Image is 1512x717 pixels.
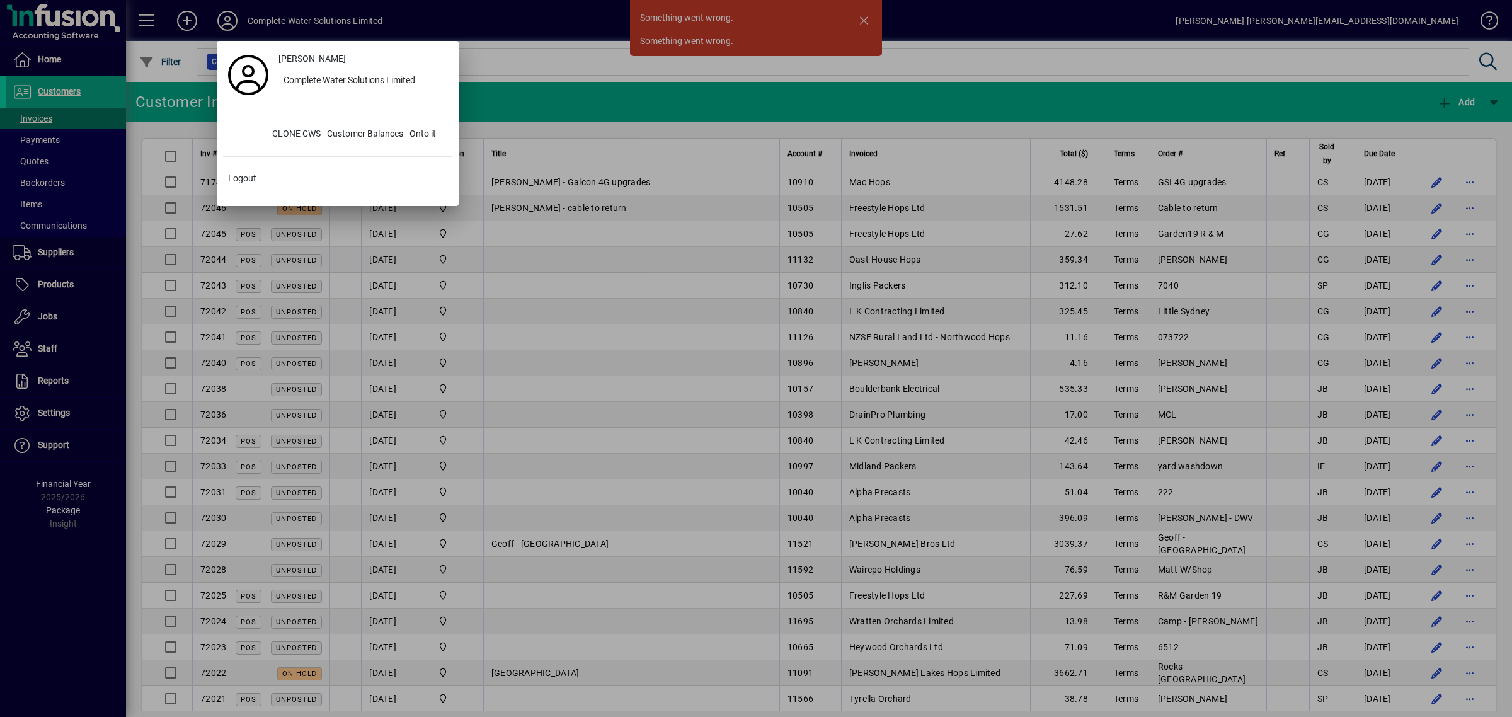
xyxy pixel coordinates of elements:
span: [PERSON_NAME] [278,52,346,66]
button: CLONE CWS - Customer Balances - Onto it [223,123,452,146]
button: Complete Water Solutions Limited [273,70,452,93]
div: CLONE CWS - Customer Balances - Onto it [262,123,452,146]
button: Logout [223,167,452,190]
span: Logout [228,172,256,185]
a: Profile [223,64,273,86]
a: [PERSON_NAME] [273,47,452,70]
